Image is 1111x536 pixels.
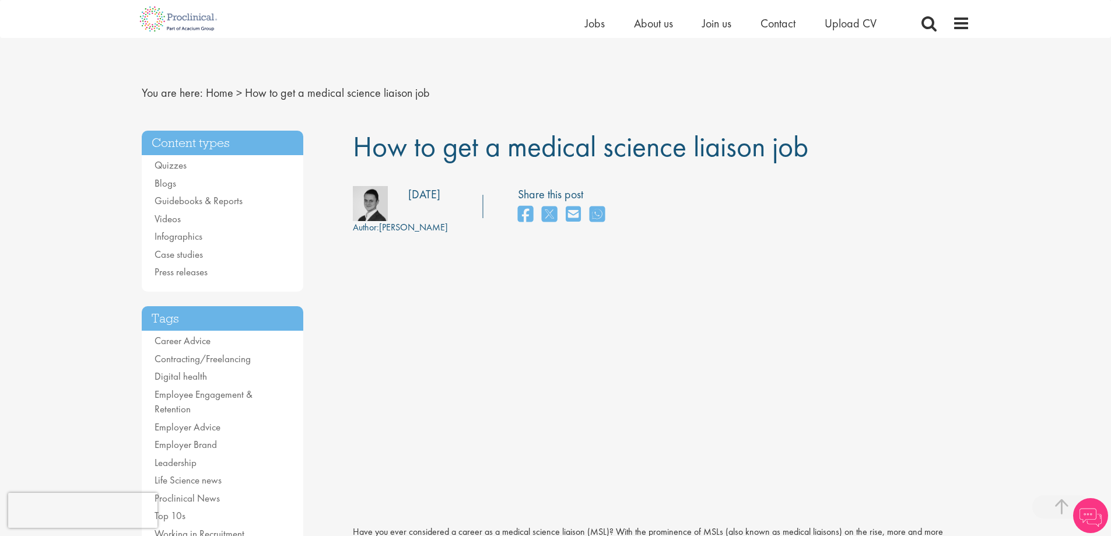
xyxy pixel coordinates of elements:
[353,221,448,234] div: [PERSON_NAME]
[155,456,197,469] a: Leadership
[142,131,304,156] h3: Content types
[542,202,557,227] a: share on twitter
[353,128,808,165] span: How to get a medical science liaison job
[155,474,222,486] a: Life Science news
[155,177,176,190] a: Blogs
[155,194,243,207] a: Guidebooks & Reports
[155,438,217,451] a: Employer Brand
[155,492,220,505] a: Proclinical News
[155,265,208,278] a: Press releases
[155,334,211,347] a: Career Advice
[353,186,388,221] img: bdc0b4ec-42d7-4011-3777-08d5c2039240
[142,85,203,100] span: You are here:
[155,230,202,243] a: Infographics
[760,16,795,31] a: Contact
[155,388,253,416] a: Employee Engagement & Retention
[155,352,251,365] a: Contracting/Freelancing
[206,85,233,100] a: breadcrumb link
[353,265,819,521] iframe: How to become a medical science liaison
[518,186,611,203] label: Share this post
[566,202,581,227] a: share on email
[155,159,187,171] a: Quizzes
[825,16,877,31] a: Upload CV
[518,202,533,227] a: share on facebook
[585,16,605,31] a: Jobs
[155,370,207,383] a: Digital health
[634,16,673,31] a: About us
[353,221,379,233] span: Author:
[1073,498,1108,533] img: Chatbot
[245,85,430,100] span: How to get a medical science liaison job
[590,202,605,227] a: share on whats app
[155,212,181,225] a: Videos
[236,85,242,100] span: >
[408,186,440,203] div: [DATE]
[8,493,157,528] iframe: reCAPTCHA
[142,306,304,331] h3: Tags
[702,16,731,31] a: Join us
[155,421,220,433] a: Employer Advice
[155,509,185,522] a: Top 10s
[155,248,203,261] a: Case studies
